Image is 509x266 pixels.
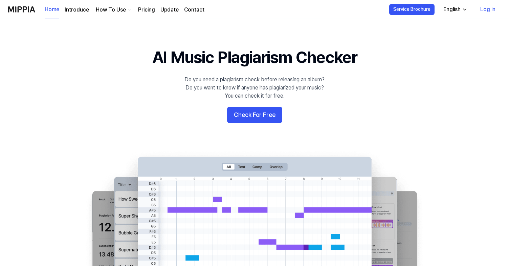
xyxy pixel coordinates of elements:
[184,76,325,100] div: Do you need a plagiarism check before releasing an album? Do you want to know if anyone has plagi...
[65,6,89,14] a: Introduce
[442,5,462,14] div: English
[160,6,179,14] a: Update
[45,0,59,19] a: Home
[138,6,155,14] a: Pricing
[438,3,471,16] button: English
[152,46,357,69] h1: AI Music Plagiarism Checker
[184,6,204,14] a: Contact
[227,107,282,123] button: Check For Free
[389,4,435,15] button: Service Brochure
[94,6,133,14] button: How To Use
[94,6,127,14] div: How To Use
